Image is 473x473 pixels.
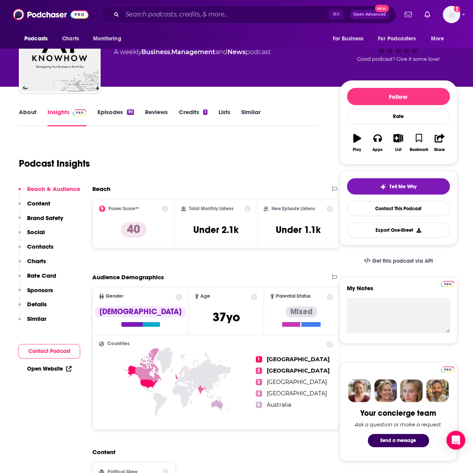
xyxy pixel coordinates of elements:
[241,108,260,126] a: Similar
[434,147,445,152] div: Share
[108,206,139,211] h2: Power Score™
[441,280,455,287] a: Pro website
[227,48,246,56] a: News
[409,129,429,157] button: Bookmark
[286,306,317,317] div: Mixed
[353,147,361,152] div: Play
[401,8,415,21] a: Show notifications dropdown
[18,228,45,243] button: Social
[374,379,397,402] img: Barbara Profile
[20,13,99,91] img: AI Knowhow
[454,6,460,12] svg: Add a profile image
[372,258,433,264] span: Get this podcast via API
[347,201,450,216] a: Contact This Podcast
[27,185,80,193] p: Reach & Audience
[101,5,396,24] div: Search podcasts, credits, & more...
[380,184,386,190] img: tell me why sparkle
[18,257,46,272] button: Charts
[13,7,88,22] img: Podchaser - Follow, Share and Rate Podcasts
[121,222,147,238] p: 40
[329,9,343,20] span: ⌘ K
[267,401,291,408] span: Australia
[62,33,79,44] span: Charts
[114,47,271,57] div: A weekly podcast
[27,272,56,279] p: Rate Card
[375,5,389,12] span: New
[145,108,168,126] a: Reviews
[431,33,444,44] span: More
[171,48,215,56] a: Management
[122,8,329,21] input: Search podcasts, credits, & more...
[18,272,56,286] button: Rate Card
[400,379,423,402] img: Jules Profile
[347,284,450,298] label: My Notes
[92,273,164,281] h2: Audience Demographics
[215,48,227,56] span: and
[107,341,130,346] span: Countries
[347,129,367,157] button: Play
[18,243,53,257] button: Contacts
[218,108,230,126] a: Lists
[388,129,408,157] button: List
[389,184,416,190] span: Tell Me Why
[256,390,262,397] span: 4
[106,294,123,299] span: Gender
[441,281,455,287] img: Podchaser Pro
[421,8,433,21] a: Show notifications dropdown
[267,390,327,397] span: [GEOGRAPHIC_DATA]
[27,257,46,265] p: Charts
[73,109,86,116] img: Podchaser Pro
[203,109,207,115] div: 1
[212,309,240,325] span: 37 yo
[373,31,427,46] button: open menu
[92,448,333,456] h2: Content
[19,31,58,46] button: open menu
[18,200,50,214] button: Content
[27,366,71,372] a: Open Website
[27,200,50,207] p: Content
[327,31,373,46] button: open menu
[267,367,330,374] span: [GEOGRAPHIC_DATA]
[92,185,110,193] h2: Reach
[426,379,449,402] img: Jon Profile
[267,356,330,363] span: [GEOGRAPHIC_DATA]
[18,344,80,358] button: Contact Podcast
[332,33,363,44] span: For Business
[271,206,315,211] h2: New Episode Listens
[256,379,262,385] span: 3
[127,109,134,115] div: 99
[353,13,386,16] span: Open Advanced
[347,88,450,105] button: Follow
[27,315,46,322] p: Similar
[347,108,450,124] div: Rate
[357,56,440,62] span: Good podcast? Give it some love!
[19,158,90,169] h1: Podcast Insights
[19,108,37,126] a: About
[367,129,388,157] button: Apps
[18,300,47,315] button: Details
[27,243,53,250] p: Contacts
[170,48,171,56] span: ,
[256,356,262,362] span: 1
[48,108,86,126] a: InsightsPodchaser Pro
[193,224,238,236] h3: Under 2.1k
[256,367,262,374] span: 2
[88,31,131,46] button: open menu
[200,294,210,299] span: Age
[276,224,321,236] h3: Under 1.1k
[27,228,45,236] p: Social
[378,33,416,44] span: For Podcasters
[443,6,460,23] span: Logged in as TrevorC
[360,408,436,418] div: Your concierge team
[27,300,47,308] p: Details
[441,365,455,373] a: Pro website
[425,31,454,46] button: open menu
[446,431,465,449] div: Open Intercom Messenger
[18,315,46,329] button: Similar
[27,214,63,222] p: Brand Safety
[347,222,450,238] button: Export One-Sheet
[57,31,84,46] a: Charts
[355,421,442,428] div: Ask a question or make a request.
[189,206,233,211] h2: Total Monthly Listens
